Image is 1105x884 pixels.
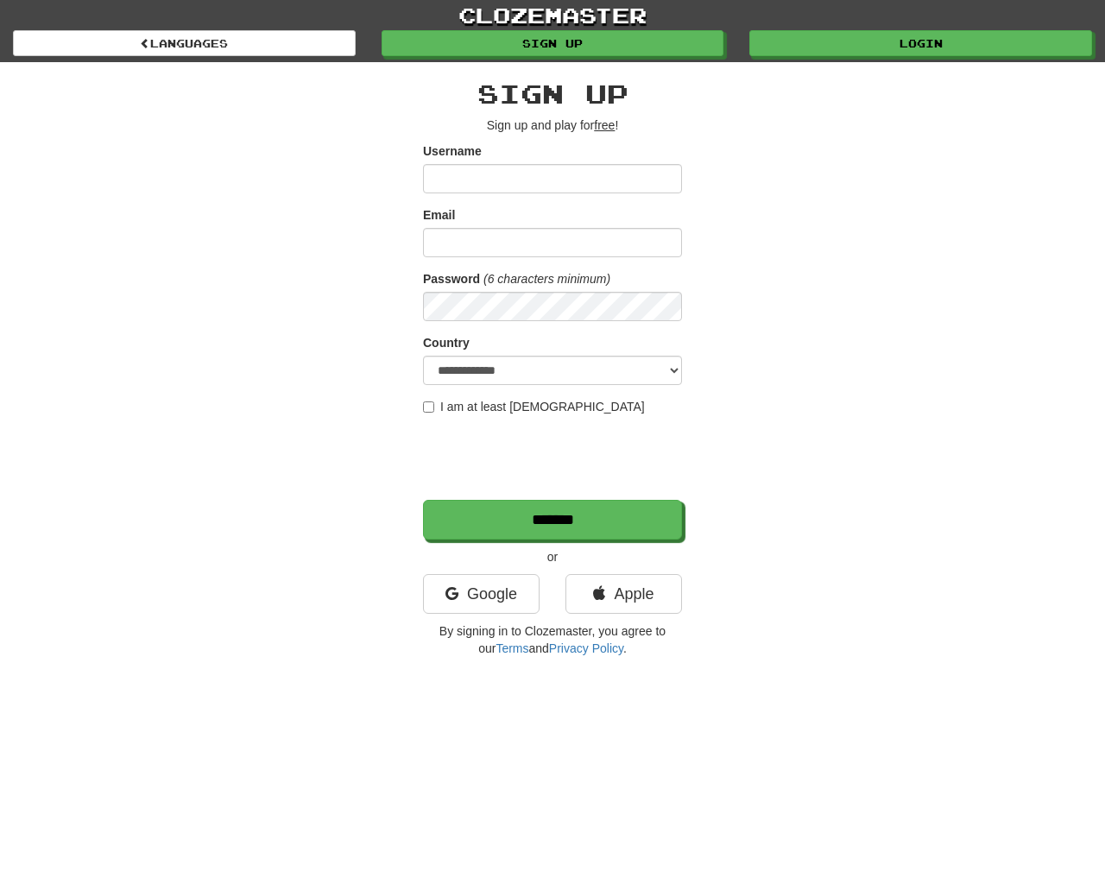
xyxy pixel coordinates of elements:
a: Sign up [382,30,724,56]
label: Country [423,334,470,351]
input: I am at least [DEMOGRAPHIC_DATA] [423,401,434,413]
label: I am at least [DEMOGRAPHIC_DATA] [423,398,645,415]
u: free [594,118,615,132]
em: (6 characters minimum) [483,272,610,286]
a: Languages [13,30,356,56]
p: or [423,548,682,565]
a: Google [423,574,540,614]
label: Email [423,206,455,224]
label: Username [423,142,482,160]
p: By signing in to Clozemaster, you agree to our and . [423,622,682,657]
h2: Sign up [423,79,682,108]
p: Sign up and play for ! [423,117,682,134]
a: Terms [496,641,528,655]
label: Password [423,270,480,287]
iframe: reCAPTCHA [423,424,685,491]
a: Login [749,30,1092,56]
a: Privacy Policy [549,641,623,655]
a: Apple [565,574,682,614]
